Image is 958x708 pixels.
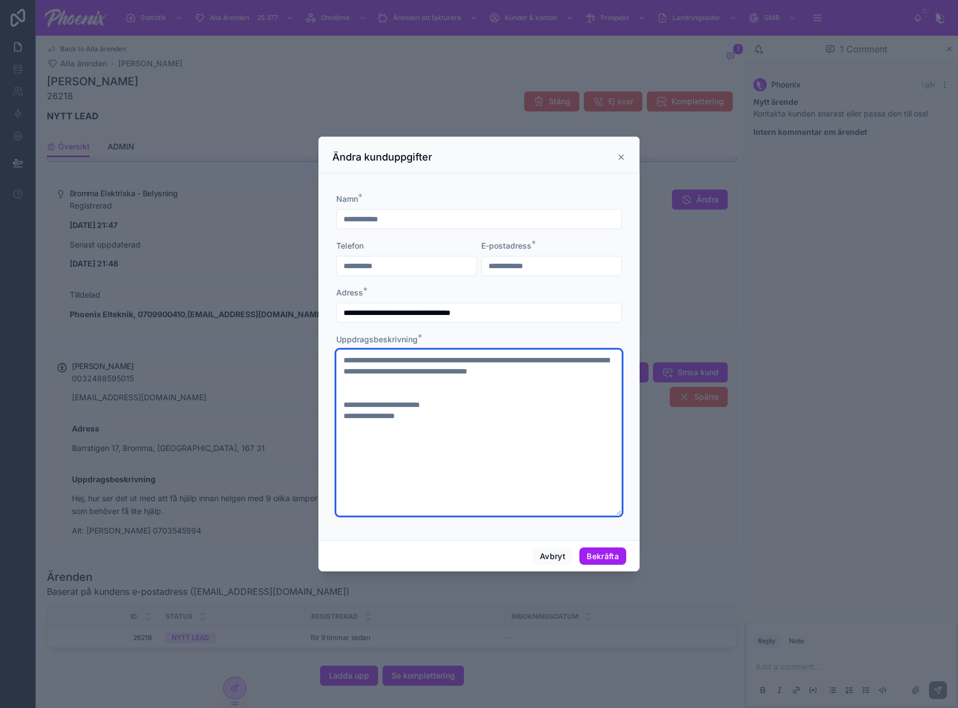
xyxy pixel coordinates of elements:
span: E-postadress [481,241,531,250]
span: Telefon [336,241,364,250]
span: Uppdragsbeskrivning [336,334,418,344]
span: Adress [336,288,363,297]
h3: Ändra kunduppgifter [332,151,432,164]
span: Namn [336,194,358,203]
button: Bekräfta [579,547,626,565]
button: Avbryt [533,547,573,565]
